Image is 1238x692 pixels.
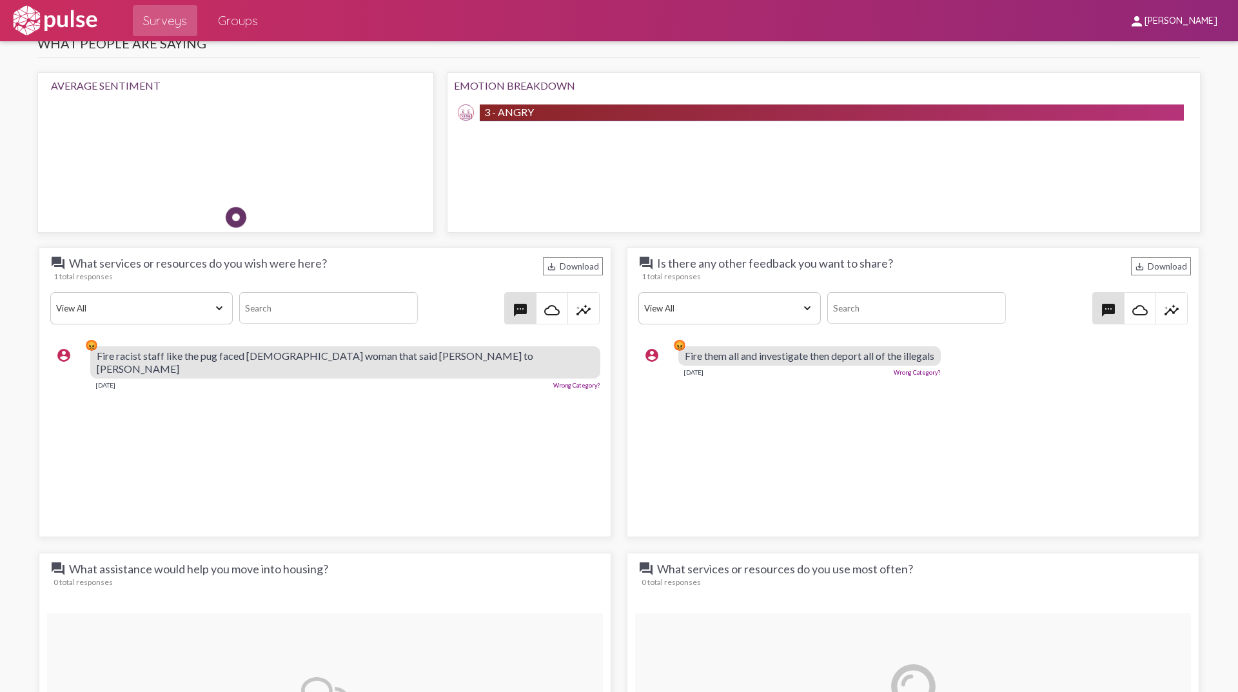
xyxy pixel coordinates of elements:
mat-icon: question_answer [638,255,654,271]
div: Emotion Breakdown [454,79,1194,92]
mat-icon: account_circle [644,348,660,363]
mat-icon: question_answer [50,255,66,271]
span: Is there any other feedback you want to share? [638,255,893,271]
a: Wrong Category? [553,382,600,389]
img: Happy [318,104,357,143]
mat-icon: insights [1164,302,1179,318]
span: What assistance would help you move into housing? [50,561,328,577]
div: 😡 [673,339,686,351]
mat-icon: cloud_queue [544,302,560,318]
div: 1 total responses [54,272,603,281]
h3: What people are saying [37,35,1201,58]
span: [PERSON_NAME] [1145,15,1217,27]
mat-icon: person [1129,14,1145,29]
input: Search [239,292,417,324]
mat-icon: Download [547,262,556,272]
span: Surveys [143,9,187,32]
mat-icon: Download [1135,262,1145,272]
span: 3 - Angry [484,106,534,118]
span: Fire them all and investigate then deport all of the illegals [685,350,934,362]
mat-icon: question_answer [638,561,654,577]
a: Surveys [133,5,197,36]
span: Fire racist staff like the pug faced [DEMOGRAPHIC_DATA] woman that said [PERSON_NAME] to [PERSON_... [97,350,533,375]
div: 0 total responses [642,577,1191,587]
span: Groups [218,9,258,32]
mat-icon: account_circle [56,348,72,363]
div: Average Sentiment [51,79,420,92]
div: 0 total responses [54,577,603,587]
div: 😡 [85,339,98,351]
img: Angry [458,104,474,121]
div: [DATE] [683,368,703,376]
img: white-logo.svg [10,5,99,37]
mat-icon: insights [576,302,591,318]
div: Download [1131,257,1191,275]
button: [PERSON_NAME] [1119,8,1228,32]
span: What services or resources do you wish were here? [50,255,327,271]
a: Wrong Category? [894,369,941,376]
span: What services or resources do you use most often? [638,561,913,577]
a: Groups [208,5,268,36]
div: Download [543,257,603,275]
div: 1 total responses [642,272,1191,281]
div: [DATE] [95,381,115,389]
mat-icon: textsms [513,302,528,318]
input: Search [827,292,1005,324]
mat-icon: question_answer [50,561,66,577]
mat-icon: cloud_queue [1132,302,1148,318]
mat-icon: textsms [1101,302,1116,318]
